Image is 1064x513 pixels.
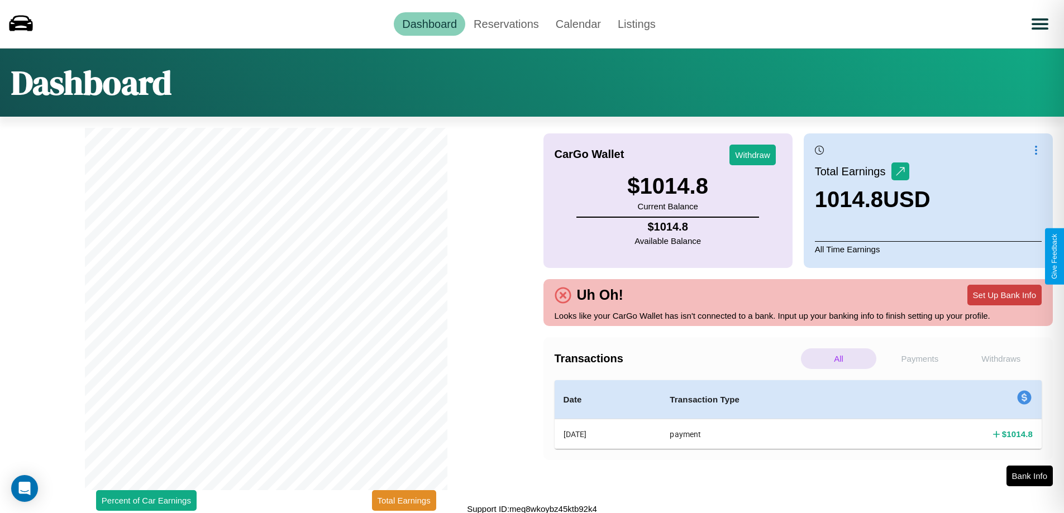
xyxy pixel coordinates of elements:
h4: Transaction Type [670,393,878,406]
th: [DATE] [555,419,661,449]
h3: $ 1014.8 [627,174,708,199]
p: Withdraws [963,348,1039,369]
h4: Uh Oh! [571,287,629,303]
button: Withdraw [729,145,776,165]
button: Open menu [1024,8,1056,40]
h4: $ 1014.8 [634,220,701,233]
h4: Transactions [555,352,798,365]
th: payment [661,419,887,449]
h4: $ 1014.8 [1002,428,1033,440]
p: Total Earnings [815,161,891,181]
p: Current Balance [627,199,708,214]
div: Open Intercom Messenger [11,475,38,502]
a: Calendar [547,12,609,36]
table: simple table [555,380,1042,449]
a: Dashboard [394,12,465,36]
p: Payments [882,348,957,369]
a: Reservations [465,12,547,36]
p: Available Balance [634,233,701,248]
h4: Date [564,393,652,406]
button: Bank Info [1006,466,1053,486]
button: Set Up Bank Info [967,285,1042,305]
p: Looks like your CarGo Wallet has isn't connected to a bank. Input up your banking info to finish ... [555,308,1042,323]
p: All [801,348,876,369]
h4: CarGo Wallet [555,148,624,161]
div: Give Feedback [1051,234,1058,279]
button: Percent of Car Earnings [96,490,197,511]
a: Listings [609,12,664,36]
h3: 1014.8 USD [815,187,931,212]
h1: Dashboard [11,60,171,106]
p: All Time Earnings [815,241,1042,257]
button: Total Earnings [372,490,436,511]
